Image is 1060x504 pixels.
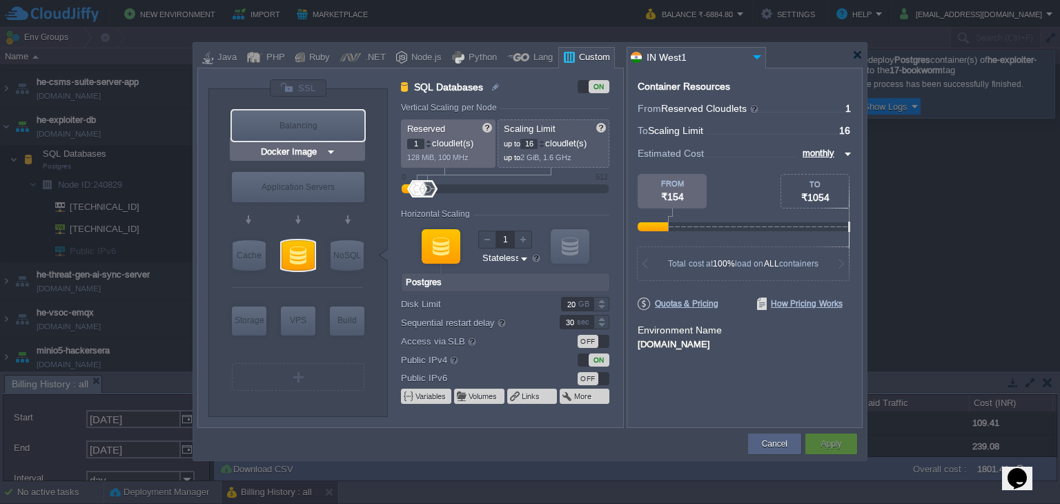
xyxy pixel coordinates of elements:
div: OFF [578,335,598,348]
p: cloudlet(s) [407,135,491,149]
div: .NET [361,48,386,68]
div: Python [464,48,497,68]
div: NoSQL [331,240,364,271]
div: FROM [638,180,707,188]
div: ON [589,80,609,93]
span: Reserved [407,124,445,134]
span: From [638,103,661,114]
span: up to [504,153,520,162]
div: Vertical Scaling per Node [401,103,500,113]
span: Quotas & Pricing [638,298,718,310]
div: Build Node [330,307,364,336]
button: Cancel [762,437,787,451]
div: Storage [232,307,266,334]
div: PHP [262,48,285,68]
span: 16 [839,125,850,136]
span: ₹1054 [801,192,830,203]
div: Balancing [232,110,364,141]
div: Lang [529,48,553,68]
span: To [638,125,648,136]
div: NoSQL Databases [331,240,364,271]
span: 2 GiB, 1.6 GHz [520,153,571,162]
label: Public IPv6 [401,371,541,385]
div: Application Servers [232,172,364,202]
div: Cache [233,240,266,271]
span: Reserved Cloudlets [661,103,760,114]
span: 128 MiB, 100 MHz [407,153,469,162]
div: 512 [596,173,608,181]
div: Custom [575,48,610,68]
span: Scaling Limit [648,125,703,136]
span: Scaling Limit [504,124,556,134]
button: Volumes [469,391,498,402]
span: ₹154 [661,191,684,202]
label: Public IPv4 [401,352,541,367]
div: Elastic VPS [281,307,315,336]
p: cloudlet(s) [504,135,605,149]
div: Build [330,307,364,334]
div: VPS [281,307,315,334]
div: Load Balancer [232,110,364,141]
button: Apply [821,437,841,451]
div: OFF [578,372,598,385]
div: Ruby [305,48,330,68]
label: Disk Limit [401,297,541,311]
label: Environment Name [638,324,722,336]
iframe: chat widget [1002,449,1046,490]
div: GB [578,298,592,311]
div: Create New Layer [232,363,364,391]
div: Node.js [407,48,442,68]
button: More [574,391,593,402]
span: 1 [845,103,851,114]
div: ON [589,353,609,367]
div: Storage Containers [232,307,266,336]
button: Variables [415,391,447,402]
div: [DOMAIN_NAME] [638,337,852,349]
div: 0 [402,173,406,181]
span: Estimated Cost [638,146,704,161]
div: Horizontal Scaling [401,209,473,219]
label: Sequential restart delay [401,315,541,330]
div: TO [781,180,849,188]
span: How Pricing Works [757,298,843,310]
div: Java [213,48,237,68]
button: Links [522,391,541,402]
div: Container Resources [638,81,730,92]
div: SQL Databases [282,240,315,271]
span: up to [504,139,520,148]
label: Access via SLB [401,333,541,349]
div: sec [577,316,592,329]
